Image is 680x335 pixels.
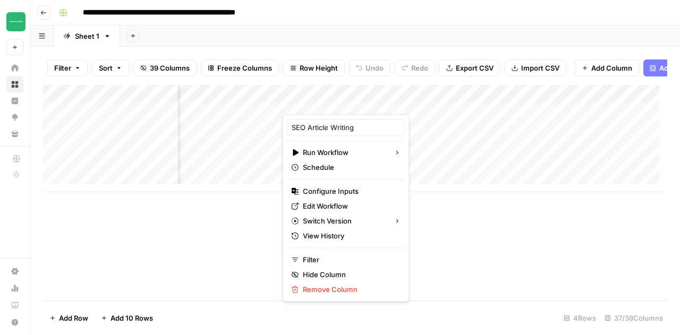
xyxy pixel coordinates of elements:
[6,92,23,109] a: Insights
[6,12,25,31] img: Team Empathy Logo
[303,216,385,226] span: Switch Version
[559,310,600,327] div: 4 Rows
[150,63,190,73] span: 39 Columns
[303,162,396,173] span: Schedule
[303,269,396,280] span: Hide Column
[303,254,396,265] span: Filter
[439,59,500,76] button: Export CSV
[6,76,23,93] a: Browse
[95,310,159,327] button: Add 10 Rows
[54,63,71,73] span: Filter
[47,59,88,76] button: Filter
[600,310,667,327] div: 37/39 Columns
[303,230,396,241] span: View History
[365,63,384,73] span: Undo
[6,59,23,76] a: Home
[303,284,396,295] span: Remove Column
[92,59,129,76] button: Sort
[75,31,99,41] div: Sheet 1
[349,59,390,76] button: Undo
[217,63,272,73] span: Freeze Columns
[6,280,23,297] a: Usage
[54,25,120,47] a: Sheet 1
[6,8,23,35] button: Workspace: Team Empathy
[43,310,95,327] button: Add Row
[575,59,639,76] button: Add Column
[6,297,23,314] a: Learning Hub
[6,314,23,331] button: Help + Support
[201,59,279,76] button: Freeze Columns
[456,63,494,73] span: Export CSV
[303,201,396,211] span: Edit Workflow
[591,63,632,73] span: Add Column
[133,59,197,76] button: 39 Columns
[59,313,88,323] span: Add Row
[505,59,566,76] button: Import CSV
[6,263,23,280] a: Settings
[303,147,385,158] span: Run Workflow
[411,63,428,73] span: Redo
[283,59,345,76] button: Row Height
[521,63,559,73] span: Import CSV
[110,313,153,323] span: Add 10 Rows
[6,125,23,142] a: Your Data
[300,63,338,73] span: Row Height
[99,63,113,73] span: Sort
[395,59,435,76] button: Redo
[6,109,23,126] a: Opportunities
[303,186,396,196] span: Configure Inputs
